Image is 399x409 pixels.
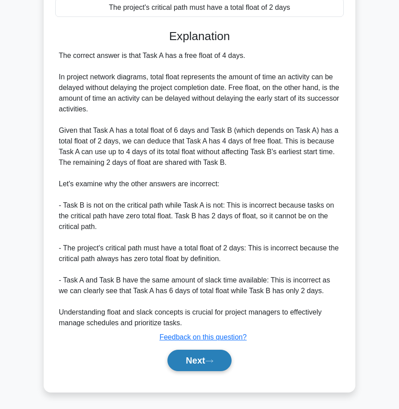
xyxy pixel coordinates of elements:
[59,50,340,328] div: The correct answer is that Task A has a free float of 4 days. In project network diagrams, total ...
[159,333,247,341] a: Feedback on this question?
[167,350,231,371] button: Next
[61,29,338,43] h3: Explanation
